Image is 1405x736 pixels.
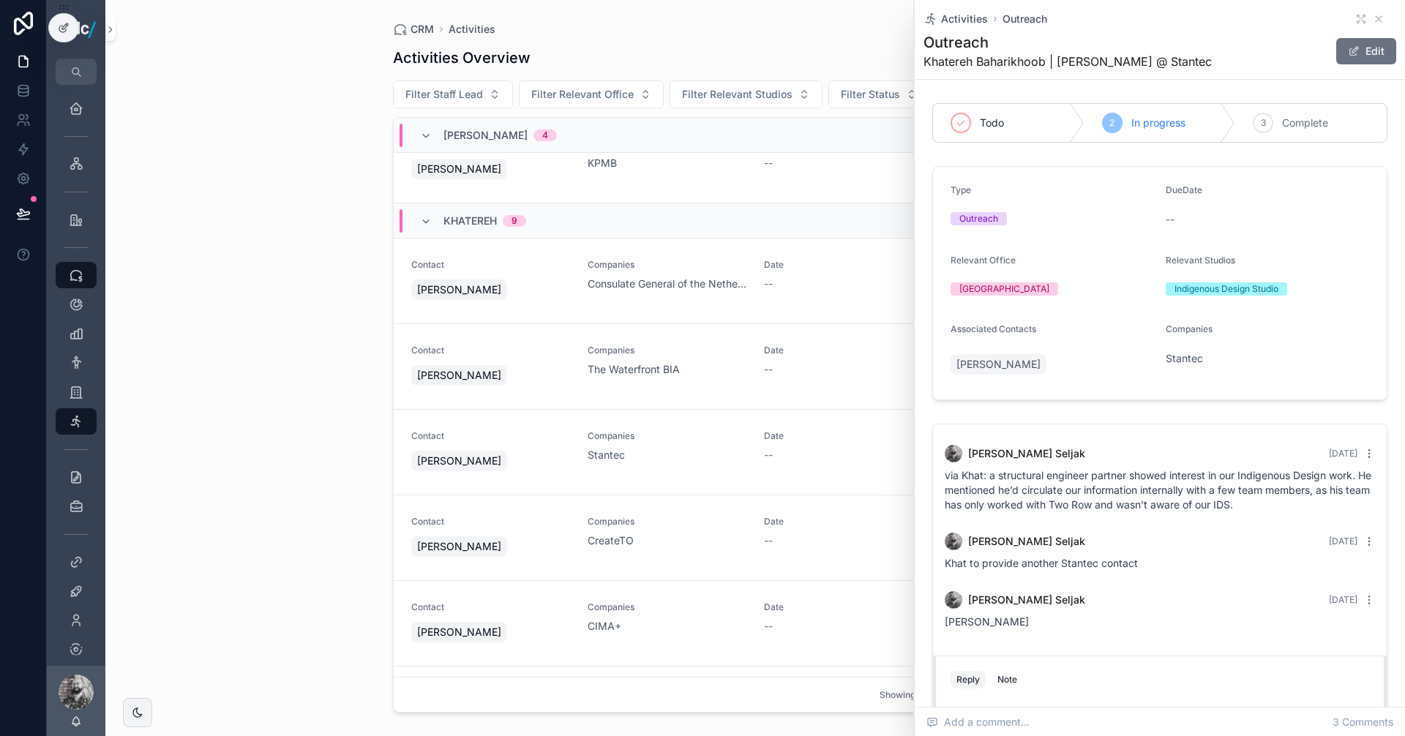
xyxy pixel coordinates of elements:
[1166,255,1235,266] span: Relevant Studios
[394,118,1117,203] a: Contact[PERSON_NAME]CompaniesKPMBDate--StaffLead[PERSON_NAME]
[588,619,621,634] a: CIMA+
[411,22,434,37] span: CRM
[764,345,923,356] span: Date
[670,80,823,108] button: Select Button
[417,539,501,554] span: [PERSON_NAME]
[394,324,1117,410] a: Contact[PERSON_NAME]CompaniesThe Waterfront BIADate--StaffLeadKhatereh Baharikhoob
[531,87,634,102] span: Filter Relevant Office
[682,87,793,102] span: Filter Relevant Studios
[588,277,746,291] a: Consulate General of the Netherlands in [GEOGRAPHIC_DATA]
[394,239,1117,324] a: Contact[PERSON_NAME]CompaniesConsulate General of the Netherlands in [GEOGRAPHIC_DATA]Date--Staff...
[443,214,497,228] span: Khatereh
[951,323,1036,334] span: Associated Contacts
[1109,117,1114,129] span: 2
[405,87,483,102] span: Filter Staff Lead
[47,85,105,666] div: scrollable content
[417,368,501,383] span: [PERSON_NAME]
[828,80,930,108] button: Select Button
[764,259,923,271] span: Date
[1166,184,1202,195] span: DueDate
[1329,448,1357,459] span: [DATE]
[394,410,1117,495] a: Contact[PERSON_NAME]CompaniesStantecDate--StaffLeadKhatereh Baharikhoob
[945,615,1029,628] span: [PERSON_NAME]
[764,601,923,613] span: Date
[588,430,746,442] span: Companies
[1166,323,1213,334] span: Companies
[951,184,971,195] span: Type
[959,212,998,225] div: Outreach
[764,156,773,170] span: --
[997,674,1017,686] div: Note
[923,53,1212,70] span: Khatereh Baharikhoob | [PERSON_NAME] @ Stantec
[923,12,988,26] a: Activities
[959,282,1049,296] div: [GEOGRAPHIC_DATA]
[945,469,1371,511] span: via Khat: a structural engineer partner showed interest in our Indigenous Design work. He mention...
[1131,116,1185,130] span: In progress
[968,593,1085,607] span: [PERSON_NAME] Seljak
[951,671,986,688] button: Reply
[393,22,434,37] a: CRM
[968,446,1085,461] span: [PERSON_NAME] Seljak
[1336,38,1396,64] button: Edit
[411,601,570,613] span: Contact
[1174,282,1278,296] div: Indigenous Design Studio
[542,129,548,141] div: 4
[951,354,1046,375] a: [PERSON_NAME]
[992,671,1023,688] button: Note
[449,22,495,37] a: Activities
[1166,351,1203,366] a: Stantec
[764,516,923,527] span: Date
[923,32,1212,53] h1: Outreach
[519,80,664,108] button: Select Button
[1282,116,1328,130] span: Complete
[588,259,746,271] span: Companies
[588,156,617,170] a: KPMB
[926,715,1030,729] span: Add a comment...
[764,448,773,462] span: --
[394,495,1117,581] a: Contact[PERSON_NAME]CompaniesCreateTODate--StaffLeadKhatereh Baharikhoob
[588,601,746,613] span: Companies
[417,454,501,468] span: [PERSON_NAME]
[841,87,900,102] span: Filter Status
[968,534,1085,549] span: [PERSON_NAME] Seljak
[588,362,680,377] a: The Waterfront BIA
[588,345,746,356] span: Companies
[417,282,501,297] span: [PERSON_NAME]
[941,12,988,26] span: Activities
[951,255,1016,266] span: Relevant Office
[394,581,1117,666] a: Contact[PERSON_NAME]CompaniesCIMA+Date--StaffLeadKhatereh Baharikhoob
[980,116,1004,130] span: Todo
[443,128,528,143] span: [PERSON_NAME]
[588,516,746,527] span: Companies
[1333,715,1393,729] span: 3 Comments
[411,516,570,527] span: Contact
[588,533,634,548] span: CreateTO
[764,277,773,291] span: --
[512,215,517,227] div: 9
[393,48,531,68] h1: Activities Overview
[417,625,501,639] span: [PERSON_NAME]
[764,619,773,634] span: --
[880,689,982,701] span: Showing 30 of 31 results
[588,448,625,462] a: Stantec
[956,357,1041,372] span: [PERSON_NAME]
[764,430,923,442] span: Date
[945,557,1138,569] span: Khat to provide another Stantec contact
[764,533,773,548] span: --
[411,259,570,271] span: Contact
[1329,536,1357,547] span: [DATE]
[1329,594,1357,605] span: [DATE]
[411,430,570,442] span: Contact
[1261,117,1266,129] span: 3
[411,345,570,356] span: Contact
[393,80,513,108] button: Select Button
[417,162,501,176] span: [PERSON_NAME]
[764,362,773,377] span: --
[1003,12,1047,26] a: Outreach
